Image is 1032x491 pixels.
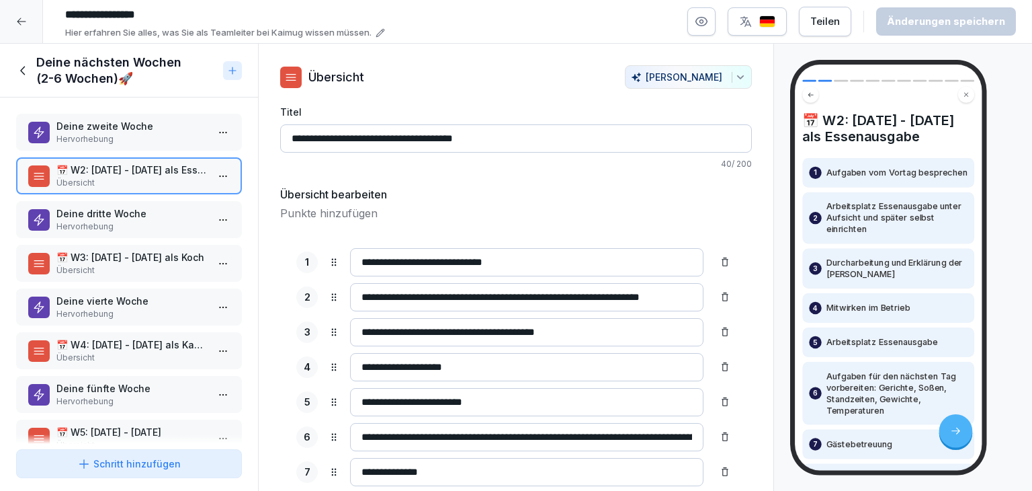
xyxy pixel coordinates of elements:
p: Arbeitsplatz Essenausgabe [826,336,938,348]
p: Aufgaben für den nächsten Tag vorbereiten: Gerichte, Soßen, Standzeiten, Gewichte, Temperaturen [826,371,967,416]
div: Deine dritte WocheHervorhebung [16,201,242,238]
h5: Übersicht bearbeiten [280,186,387,202]
p: Hier erfahren Sie alles, was Sie als Teamleiter bei Kaimug wissen müssen. [65,26,372,40]
p: 📅 W3: [DATE] - [DATE] als Koch [56,250,207,264]
div: 📅 W4: [DATE] - [DATE] als KasseÜbersicht [16,332,242,369]
button: [PERSON_NAME] [625,65,752,89]
label: Titel [280,105,752,119]
p: 5 [813,336,817,348]
div: 📅 W2: [DATE] - [DATE] als EssenausgabeÜbersicht [16,157,242,194]
p: 7 [813,439,817,450]
p: 📅 W4: [DATE] - [DATE] als Kasse [56,338,207,352]
p: Punkte hinzufügen [280,205,752,221]
div: Deine zweite WocheHervorhebung [16,114,242,151]
p: Übersicht [56,352,207,364]
p: Deine zweite Woche [56,119,207,133]
p: 📅 W2: [DATE] - [DATE] als Essenausgabe [56,163,207,177]
div: Änderungen speichern [887,14,1005,29]
p: Gästebetreuung [826,439,892,450]
button: Änderungen speichern [876,7,1016,36]
p: 1 [305,255,309,270]
p: Hervorhebung [56,395,207,408]
p: 3 [304,325,310,340]
img: de.svg [759,15,775,28]
p: Mitwirken im Betrieb [826,303,910,314]
p: Deine dritte Woche [56,206,207,221]
p: Aufgaben vom Vortag besprechen [826,167,967,178]
p: 40 / 200 [280,158,752,170]
p: 3 [813,263,817,274]
div: Schritt hinzufügen [77,457,181,471]
div: 📅 W5: [DATE] - [DATE]Übersicht [16,420,242,457]
p: 7 [304,465,310,480]
p: Übersicht [308,68,364,86]
p: Hervorhebung [56,133,207,145]
p: Übersicht [56,264,207,276]
div: Deine vierte WocheHervorhebung [16,289,242,326]
div: [PERSON_NAME] [631,71,746,83]
p: 4 [304,360,310,375]
p: Deine vierte Woche [56,294,207,308]
button: Teilen [799,7,851,36]
h4: 📅 W2: [DATE] - [DATE] als Essenausgabe [802,112,974,145]
div: Teilen [810,14,840,29]
div: 📅 W3: [DATE] - [DATE] als KochÜbersicht [16,245,242,282]
p: Hervorhebung [56,308,207,320]
p: Deine fünfte Woche [56,381,207,395]
button: Schritt hinzufügen [16,449,242,478]
p: 📅 W5: [DATE] - [DATE] [56,425,207,439]
p: Übersicht [56,177,207,189]
p: 2 [304,290,310,305]
p: 4 [813,303,818,314]
p: 2 [813,213,817,224]
p: Arbeitsplatz Essenausgabe unter Aufsicht und später selbst einrichten [826,201,967,235]
p: 5 [304,395,310,410]
p: Hervorhebung [56,221,207,233]
p: 6 [813,387,818,399]
h1: Deine nächsten Wochen (2-6 Wochen)🚀 [36,54,218,87]
p: Durcharbeitung und Erklärung der [PERSON_NAME] [826,257,967,280]
p: 6 [304,430,310,445]
div: Deine fünfte WocheHervorhebung [16,376,242,413]
p: 1 [814,167,816,178]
